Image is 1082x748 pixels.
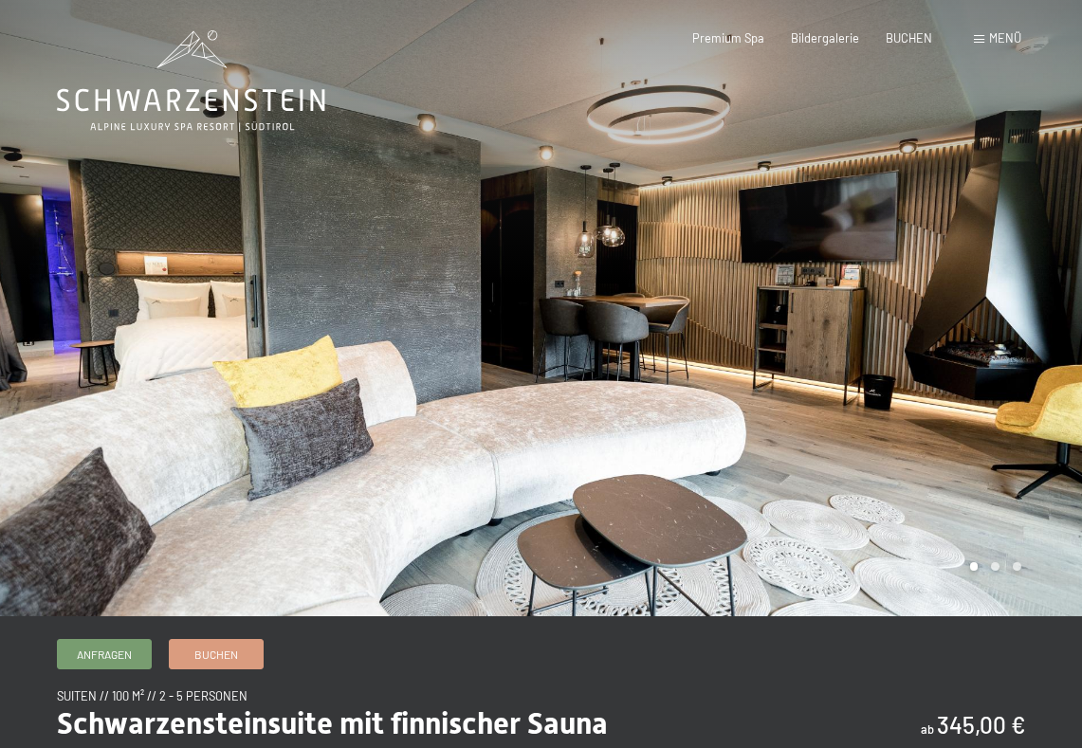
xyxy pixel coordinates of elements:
span: Menü [989,30,1021,46]
a: BUCHEN [886,30,932,46]
a: Bildergalerie [791,30,859,46]
a: Premium Spa [692,30,764,46]
span: Suiten // 100 m² // 2 - 5 Personen [57,688,248,703]
span: Anfragen [77,647,132,663]
b: 345,00 € [937,711,1025,739]
span: Buchen [194,647,238,663]
span: Schwarzensteinsuite mit finnischer Sauna [57,705,608,741]
span: ab [921,721,934,737]
a: Buchen [170,640,263,668]
a: Anfragen [58,640,151,668]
